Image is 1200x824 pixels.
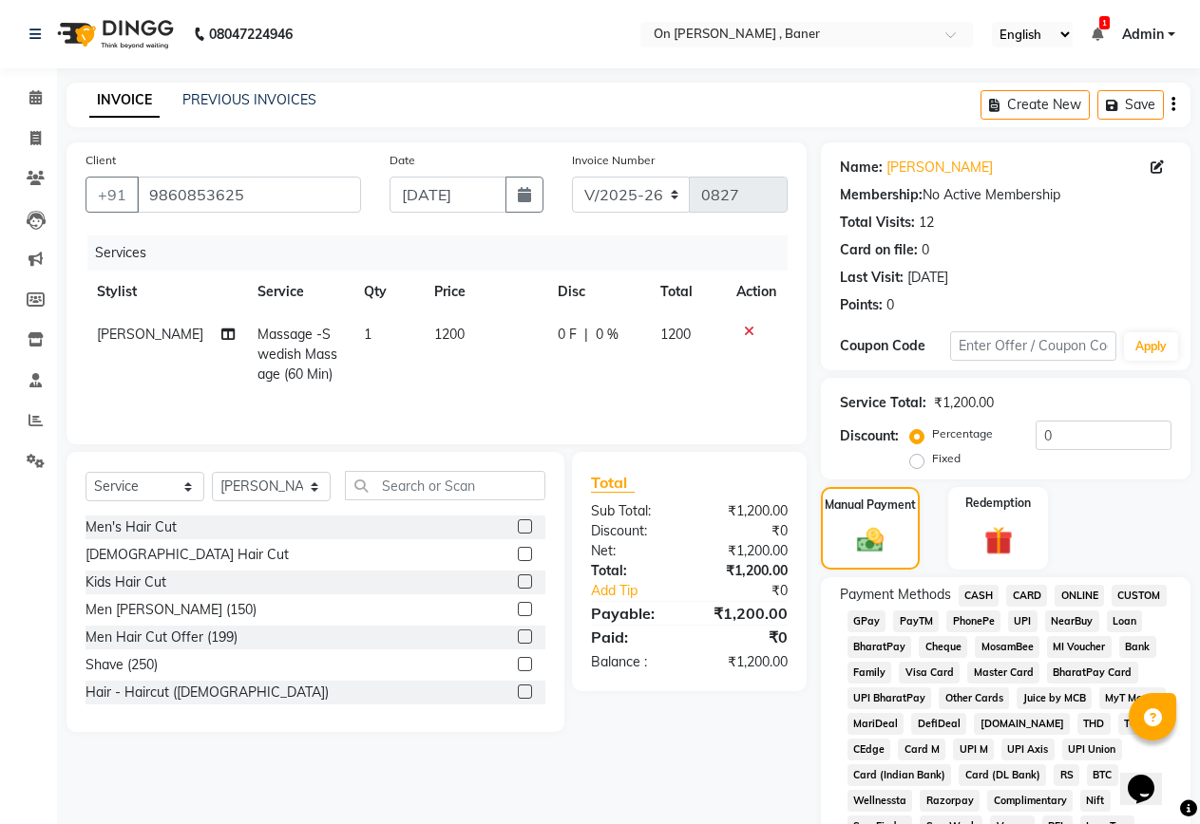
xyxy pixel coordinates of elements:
[558,325,577,345] span: 0 F
[848,636,912,658] span: BharatPay
[86,572,166,592] div: Kids Hair Cut
[950,331,1116,361] input: Enter Offer / Coupon Code
[840,158,883,178] div: Name:
[848,525,892,555] img: _cash.svg
[577,581,708,601] a: Add Tip
[689,602,801,625] div: ₹1,200.00
[689,501,801,521] div: ₹1,200.00
[434,326,465,343] span: 1200
[708,581,802,601] div: ₹0
[89,84,160,118] a: INVOICE
[825,496,916,514] label: Manual Payment
[1124,332,1178,361] button: Apply
[840,336,950,356] div: Coupon Code
[1047,636,1112,658] span: MI Voucher
[932,450,961,467] label: Fixed
[1107,610,1143,632] span: Loan
[689,561,801,581] div: ₹1,200.00
[86,152,116,169] label: Client
[86,271,246,313] th: Stylist
[922,240,929,260] div: 0
[596,325,619,345] span: 0 %
[345,471,545,500] input: Search or Scan
[423,271,546,313] th: Price
[689,626,801,648] div: ₹0
[840,240,918,260] div: Card on file:
[1054,764,1079,786] span: RS
[577,521,689,541] div: Discount:
[848,687,932,709] span: UPI BharatPay
[840,295,883,315] div: Points:
[86,627,238,647] div: Men Hair Cut Offer (199)
[572,152,655,169] label: Invoice Number
[689,652,801,672] div: ₹1,200.00
[257,326,337,383] span: Massage -Swedish Massage (60 Min)
[1120,748,1181,805] iframe: chat widget
[840,585,951,605] span: Payment Methods
[939,687,1009,709] span: Other Cards
[848,610,886,632] span: GPay
[390,152,415,169] label: Date
[137,177,361,213] input: Search by Name/Mobile/Email/Code
[920,790,980,812] span: Razorpay
[934,393,994,413] div: ₹1,200.00
[987,790,1073,812] span: Complimentary
[1112,585,1167,607] span: CUSTOM
[1077,713,1111,735] span: THD
[1017,687,1092,709] span: Juice by MCB
[886,158,993,178] a: [PERSON_NAME]
[546,271,649,313] th: Disc
[1045,610,1099,632] span: NearBuy
[182,91,316,108] a: PREVIOUS INVOICES
[577,501,689,521] div: Sub Total:
[919,636,967,658] span: Cheque
[246,271,352,313] th: Service
[1119,636,1156,658] span: Bank
[725,271,788,313] th: Action
[848,790,913,812] span: Wellnessta
[97,326,203,343] span: [PERSON_NAME]
[649,271,724,313] th: Total
[959,585,1000,607] span: CASH
[965,495,1031,512] label: Redemption
[1080,790,1111,812] span: Nift
[840,268,904,288] div: Last Visit:
[1099,687,1166,709] span: MyT Money
[840,213,915,233] div: Total Visits:
[946,610,1000,632] span: PhonePe
[364,326,371,343] span: 1
[577,541,689,561] div: Net:
[577,602,689,625] div: Payable:
[840,185,923,205] div: Membership:
[919,213,934,233] div: 12
[1062,739,1122,760] span: UPI Union
[1118,713,1149,735] span: TCL
[981,90,1090,120] button: Create New
[1122,25,1164,45] span: Admin
[898,739,945,760] span: Card M
[1047,662,1138,684] span: BharatPay Card
[1092,26,1103,43] a: 1
[886,295,894,315] div: 0
[976,523,1022,558] img: _gift.svg
[1097,90,1164,120] button: Save
[953,739,994,760] span: UPI M
[907,268,948,288] div: [DATE]
[209,8,293,61] b: 08047224946
[577,561,689,581] div: Total:
[848,662,892,684] span: Family
[975,636,1039,658] span: MosamBee
[1099,16,1110,29] span: 1
[840,393,926,413] div: Service Total:
[840,185,1171,205] div: No Active Membership
[352,271,424,313] th: Qty
[840,426,899,446] div: Discount:
[1001,739,1055,760] span: UPI Axis
[591,473,635,493] span: Total
[86,517,177,537] div: Men's Hair Cut
[1008,610,1038,632] span: UPI
[959,764,1046,786] span: Card (DL Bank)
[86,655,158,675] div: Shave (250)
[893,610,939,632] span: PayTM
[1055,585,1104,607] span: ONLINE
